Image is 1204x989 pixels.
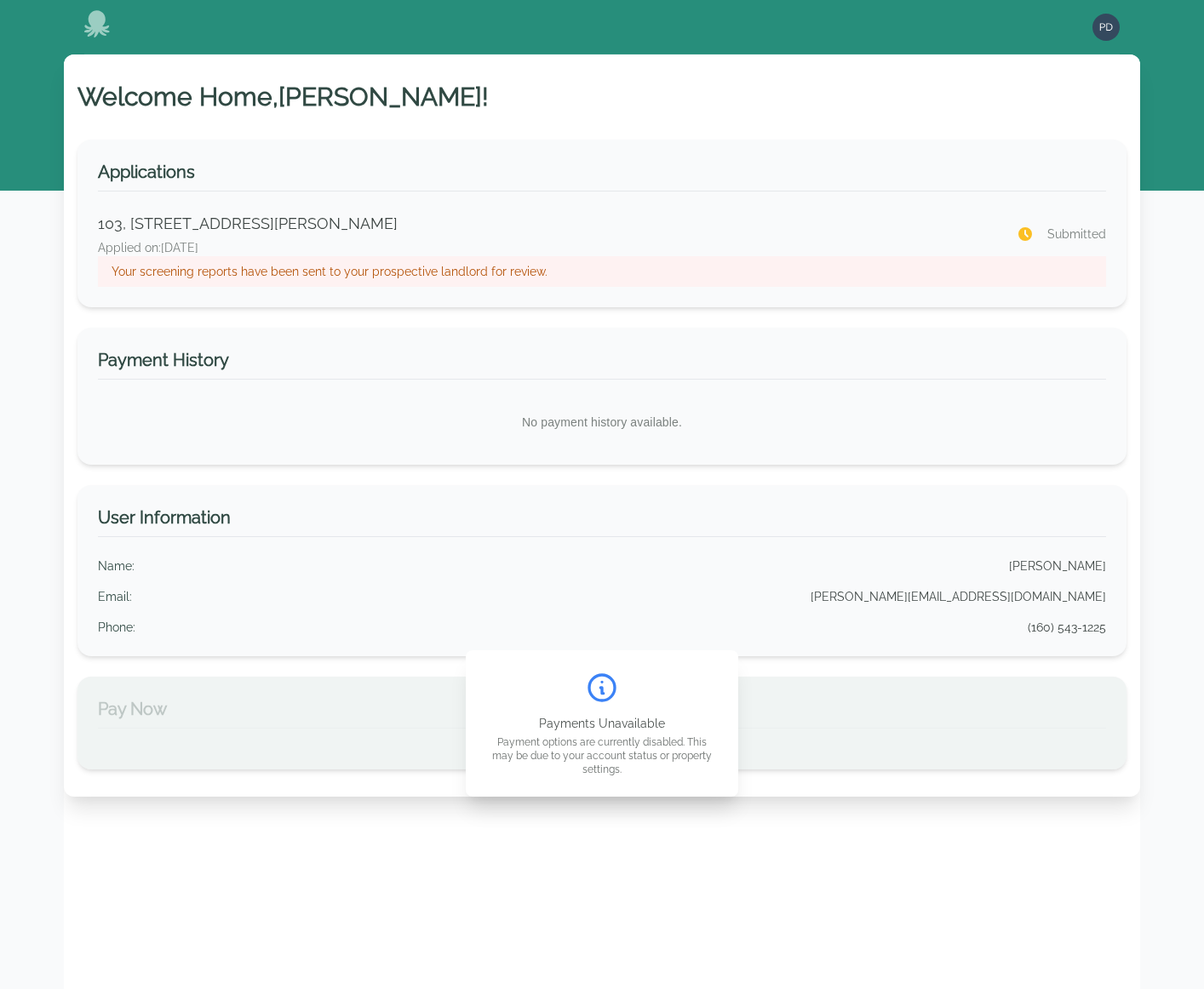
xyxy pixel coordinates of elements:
h3: Payment History [98,348,1106,380]
div: [PERSON_NAME] [1009,557,1106,575]
h3: User Information [98,506,1106,537]
p: Applied on: [DATE] [98,239,996,256]
h3: Applications [98,160,1106,192]
div: (160) 543-1225 [1028,619,1106,636]
span: Submitted [1047,226,1106,243]
p: Payment options are currently disabled. This may be due to your account status or property settings. [486,735,718,776]
div: Name : [98,557,135,575]
div: Email : [98,588,132,605]
div: Phone : [98,619,135,636]
p: No payment history available. [98,400,1106,444]
p: 103, [STREET_ADDRESS][PERSON_NAME] [98,212,996,236]
h1: Welcome Home, [PERSON_NAME] ! [77,82,1127,112]
div: [PERSON_NAME][EMAIL_ADDRESS][DOMAIN_NAME] [811,588,1106,605]
p: Your screening reports have been sent to your prospective landlord for review. [112,263,1092,280]
p: Payments Unavailable [486,715,718,732]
